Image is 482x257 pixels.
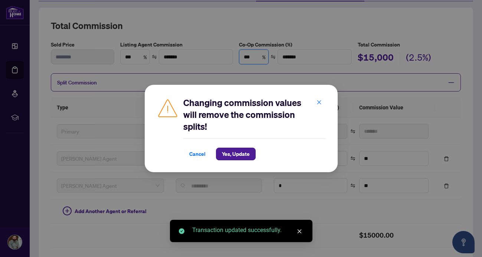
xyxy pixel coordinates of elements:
[222,148,250,160] span: Yes, Update
[317,100,322,105] span: close
[297,229,302,234] span: close
[183,97,326,132] h2: Changing commission values will remove the commission splits!
[295,227,304,235] a: Close
[189,148,206,160] span: Cancel
[183,148,212,160] button: Cancel
[216,148,256,160] button: Yes, Update
[192,226,304,235] div: Transaction updated successfully.
[179,228,184,234] span: check-circle
[157,97,179,119] img: Caution Icon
